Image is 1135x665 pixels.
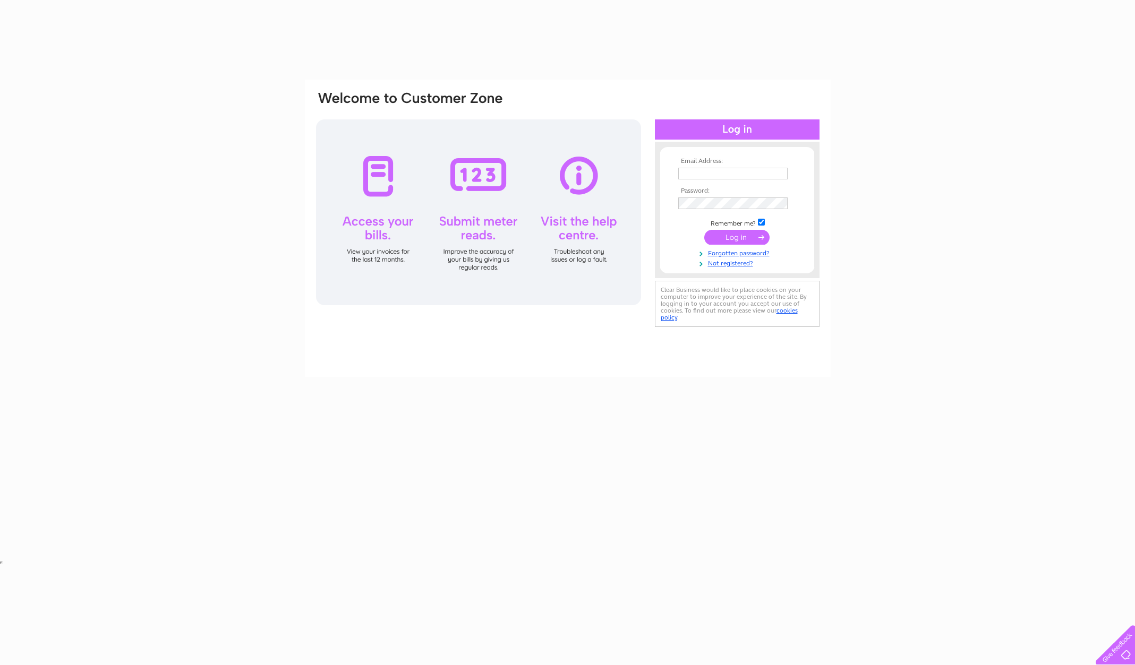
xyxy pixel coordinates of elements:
[676,187,799,195] th: Password:
[655,281,820,327] div: Clear Business would like to place cookies on your computer to improve your experience of the sit...
[678,257,799,267] a: Not registered?
[661,307,798,321] a: cookies policy
[676,217,799,228] td: Remember me?
[676,158,799,165] th: Email Address:
[704,230,770,245] input: Submit
[678,247,799,257] a: Forgotten password?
